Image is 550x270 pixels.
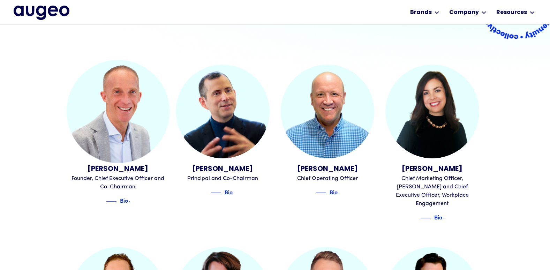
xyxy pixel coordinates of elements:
[71,174,165,191] div: Founder, Chief Executive Officer and Co-Chairman
[330,188,338,196] div: Bio
[434,213,442,221] div: Bio
[66,60,169,163] img: David Kristal
[176,65,270,158] img: Juan Sabater
[120,196,128,204] div: Bio
[225,188,233,196] div: Bio
[281,65,375,158] img: Erik Sorensen
[211,189,221,197] img: Blue decorative line
[129,197,139,205] img: Blue text arrow
[106,197,116,205] img: Blue decorative line
[233,189,244,197] img: Blue text arrow
[281,174,375,183] div: Chief Operating Officer
[316,189,326,197] img: Blue decorative line
[14,6,69,20] a: home
[443,214,453,222] img: Blue text arrow
[420,214,431,222] img: Blue decorative line
[281,164,375,174] div: [PERSON_NAME]
[449,8,479,17] div: Company
[14,6,69,20] img: Augeo's full logo in midnight blue.
[71,164,165,174] div: [PERSON_NAME]
[281,65,375,197] a: Erik Sorensen[PERSON_NAME]Chief Operating OfficerBlue decorative lineBioBlue text arrow
[176,174,270,183] div: Principal and Co-Chairman
[176,164,270,174] div: [PERSON_NAME]
[71,65,165,205] a: David Kristal[PERSON_NAME]Founder, Chief Executive Officer and Co-ChairmanBlue decorative lineBio...
[385,164,479,174] div: [PERSON_NAME]
[176,65,270,197] a: Juan Sabater[PERSON_NAME]Principal and Co-ChairmanBlue decorative lineBioBlue text arrow
[338,189,349,197] img: Blue text arrow
[496,8,527,17] div: Resources
[385,65,479,222] a: Juliann Gilbert[PERSON_NAME]Chief Marketing Officer, [PERSON_NAME] and Chief Executive Officer, W...
[410,8,432,17] div: Brands
[385,65,479,158] img: Juliann Gilbert
[385,174,479,208] div: Chief Marketing Officer, [PERSON_NAME] and Chief Executive Officer, Workplace Engagement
